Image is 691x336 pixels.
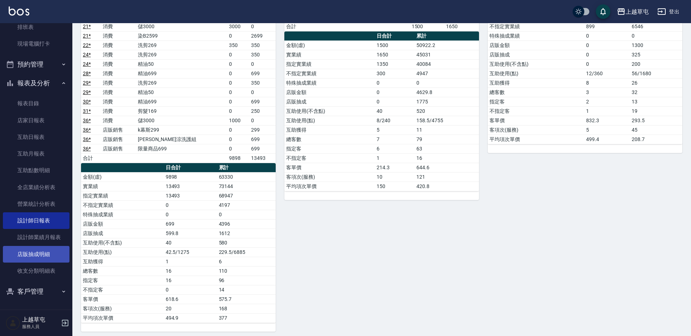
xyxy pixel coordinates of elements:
[217,210,276,219] td: 0
[249,31,276,41] td: 2699
[488,22,584,31] td: 不指定實業績
[217,182,276,191] td: 73144
[375,50,415,59] td: 1650
[136,135,227,144] td: [PERSON_NAME]涼洗護組
[284,125,375,135] td: 互助獲得
[164,276,217,285] td: 16
[6,316,20,330] img: Person
[415,69,479,78] td: 4947
[136,22,227,31] td: 儲3000
[284,22,316,31] td: 合計
[101,106,136,116] td: 消費
[3,162,69,179] a: 互助點數明細
[3,95,69,112] a: 報表目錄
[136,116,227,125] td: 儲3000
[101,97,136,106] td: 消費
[136,41,227,50] td: 洗剪269
[217,257,276,266] td: 6
[614,4,652,19] button: 上越草屯
[488,31,584,41] td: 特殊抽成業績
[415,97,479,106] td: 1775
[415,116,479,125] td: 158.5/4755
[415,172,479,182] td: 121
[164,191,217,200] td: 13493
[22,316,59,323] h5: 上越草屯
[488,59,584,69] td: 互助使用(不含點)
[227,22,249,31] td: 3000
[415,182,479,191] td: 420.8
[415,88,479,97] td: 4629.8
[415,163,479,172] td: 644.6
[584,88,630,97] td: 3
[227,135,249,144] td: 0
[3,263,69,279] a: 收支分類明細表
[81,294,164,304] td: 客單價
[164,229,217,238] td: 599.8
[630,106,682,116] td: 19
[415,153,479,163] td: 16
[227,59,249,69] td: 0
[284,144,375,153] td: 指定客
[81,182,164,191] td: 實業績
[227,125,249,135] td: 0
[375,163,415,172] td: 214.3
[22,323,59,330] p: 服務人員
[375,41,415,50] td: 1500
[584,116,630,125] td: 832.3
[136,59,227,69] td: 精油50
[136,144,227,153] td: 限量商品699
[227,69,249,78] td: 0
[630,31,682,41] td: 0
[249,116,276,125] td: 0
[81,172,164,182] td: 金額(虛)
[101,78,136,88] td: 消費
[630,69,682,78] td: 56/1680
[249,88,276,97] td: 0
[164,285,217,294] td: 0
[284,50,375,59] td: 實業績
[136,125,227,135] td: k幕斯299
[3,129,69,145] a: 互助日報表
[227,50,249,59] td: 0
[227,97,249,106] td: 0
[584,106,630,116] td: 1
[101,50,136,59] td: 消費
[3,55,69,74] button: 預約管理
[284,163,375,172] td: 客單價
[284,182,375,191] td: 平均項次單價
[217,200,276,210] td: 4197
[284,106,375,116] td: 互助使用(不含點)
[415,125,479,135] td: 11
[584,50,630,59] td: 0
[249,153,276,163] td: 13493
[3,246,69,263] a: 店販抽成明細
[217,266,276,276] td: 110
[375,153,415,163] td: 1
[81,247,164,257] td: 互助使用(點)
[227,116,249,125] td: 1000
[101,88,136,97] td: 消費
[249,69,276,78] td: 699
[164,163,217,173] th: 日合計
[217,313,276,323] td: 377
[164,294,217,304] td: 618.6
[3,35,69,52] a: 現場電腦打卡
[584,135,630,144] td: 499.4
[488,97,584,106] td: 指定客
[488,78,584,88] td: 互助獲得
[3,179,69,196] a: 全店業績分析表
[3,74,69,93] button: 報表及分析
[164,182,217,191] td: 13493
[284,97,375,106] td: 店販抽成
[249,22,276,31] td: 0
[375,116,415,125] td: 8/240
[3,145,69,162] a: 互助月報表
[584,59,630,69] td: 0
[415,135,479,144] td: 79
[227,144,249,153] td: 0
[415,41,479,50] td: 50922.2
[136,97,227,106] td: 精油699
[217,304,276,313] td: 168
[3,19,69,35] a: 排班表
[375,135,415,144] td: 7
